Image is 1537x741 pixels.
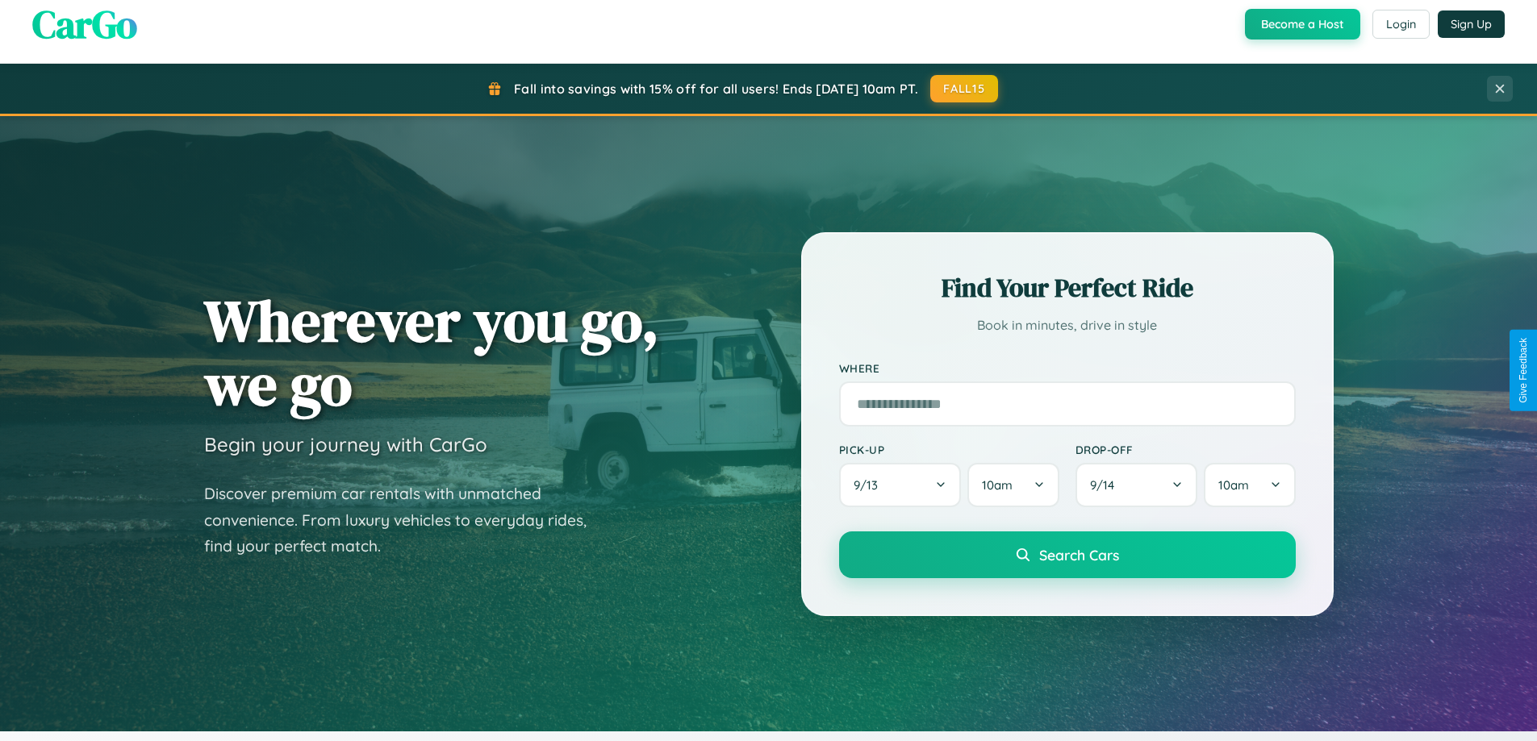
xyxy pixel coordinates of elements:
label: Where [839,361,1296,375]
span: 10am [1218,477,1249,493]
span: 9 / 13 [854,477,886,493]
p: Book in minutes, drive in style [839,314,1296,337]
button: Sign Up [1438,10,1505,38]
h2: Find Your Perfect Ride [839,270,1296,306]
button: 9/13 [839,463,962,507]
button: Become a Host [1245,9,1360,40]
p: Discover premium car rentals with unmatched convenience. From luxury vehicles to everyday rides, ... [204,481,608,560]
label: Drop-off [1075,443,1296,456]
span: 10am [982,477,1013,493]
button: Login [1372,10,1430,39]
button: 10am [1204,463,1295,507]
span: 9 / 14 [1090,477,1122,493]
label: Pick-up [839,443,1059,456]
button: FALL15 [930,75,998,102]
span: Fall into savings with 15% off for all users! Ends [DATE] 10am PT. [514,81,918,97]
h1: Wherever you go, we go [204,289,659,416]
span: Search Cars [1039,546,1119,564]
button: Search Cars [839,531,1296,578]
div: Give Feedback [1518,338,1529,403]
button: 9/14 [1075,463,1198,507]
button: 10am [967,463,1059,507]
h3: Begin your journey with CarGo [204,432,487,456]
